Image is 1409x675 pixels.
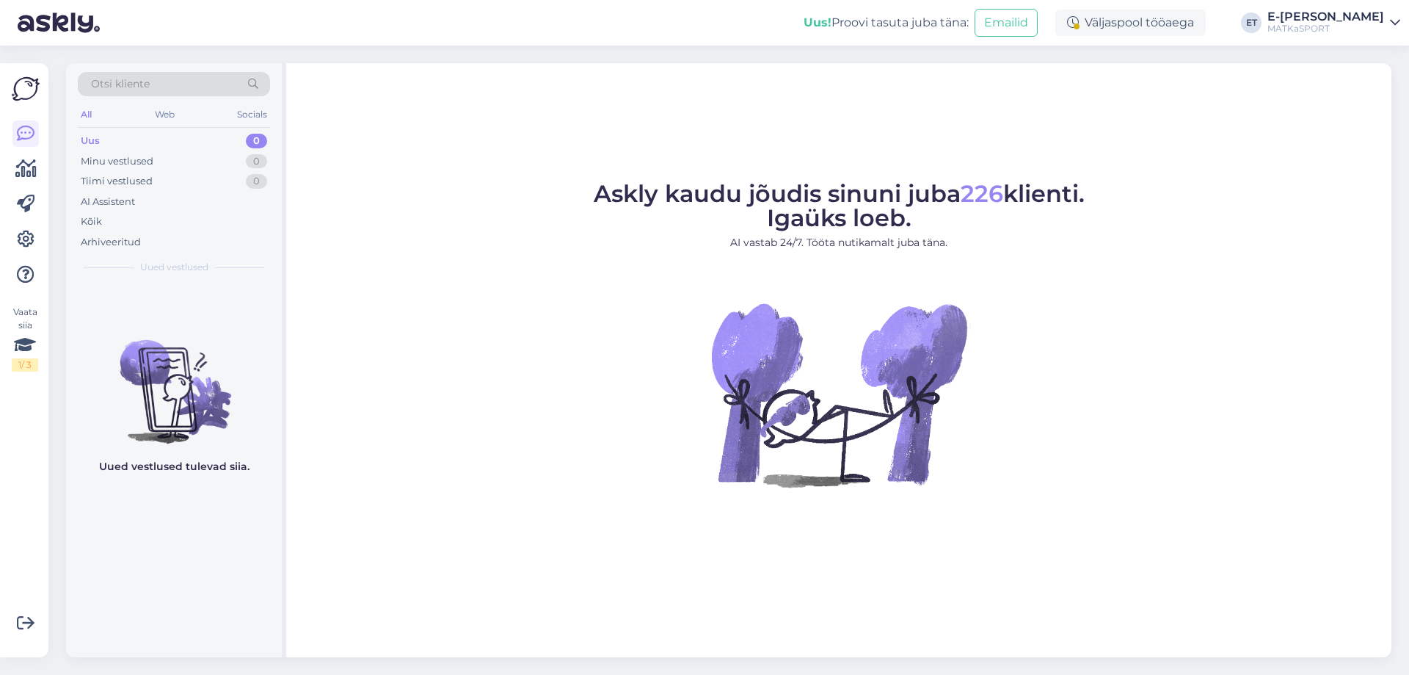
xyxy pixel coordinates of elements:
[91,76,150,92] span: Otsi kliente
[152,105,178,124] div: Web
[975,9,1038,37] button: Emailid
[81,235,141,250] div: Arhiveeritud
[961,179,1003,208] span: 226
[246,174,267,189] div: 0
[78,105,95,124] div: All
[234,105,270,124] div: Socials
[246,134,267,148] div: 0
[804,14,969,32] div: Proovi tasuta juba täna:
[81,214,102,229] div: Kõik
[246,154,267,169] div: 0
[594,235,1085,250] p: AI vastab 24/7. Tööta nutikamalt juba täna.
[594,179,1085,232] span: Askly kaudu jõudis sinuni juba klienti. Igaüks loeb.
[81,195,135,209] div: AI Assistent
[12,306,38,372] div: Vaata siia
[81,154,153,169] div: Minu vestlused
[12,75,40,103] img: Askly Logo
[804,15,831,29] b: Uus!
[140,261,208,274] span: Uued vestlused
[1055,10,1206,36] div: Väljaspool tööaega
[1267,23,1384,35] div: MATKaSPORT
[707,262,971,527] img: No Chat active
[66,314,282,446] img: No chats
[81,174,153,189] div: Tiimi vestlused
[1267,11,1400,35] a: E-[PERSON_NAME]MATKaSPORT
[99,459,250,474] p: Uued vestlused tulevad siia.
[1241,12,1261,33] div: ET
[81,134,100,148] div: Uus
[12,358,38,372] div: 1 / 3
[1267,11,1384,23] div: E-[PERSON_NAME]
